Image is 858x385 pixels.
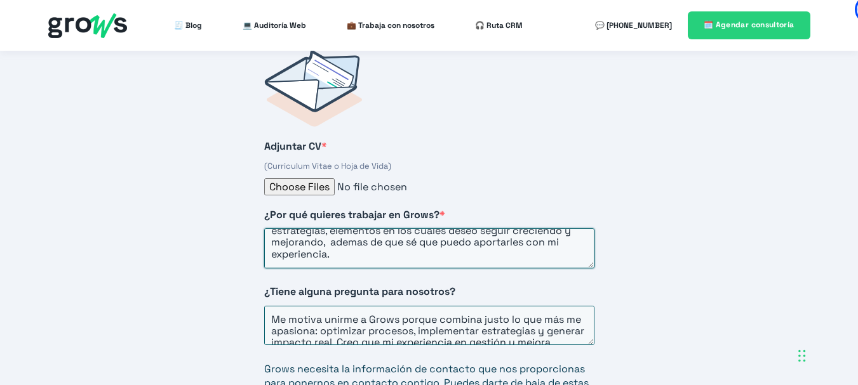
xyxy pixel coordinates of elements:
img: Postulaciones Grows [264,50,362,127]
textarea: Quiero unirme al equipo de Grows ya que me encanta que puedo encontrar optimización, crecimiento ... [264,228,594,268]
textarea: Me motiva unirme a Grows porque combina justo lo que más me apasiona: optimizar procesos, impleme... [264,306,594,346]
span: ¿Por qué quieres trabajar en Grows? [264,208,439,221]
a: 🎧 Ruta CRM [475,13,523,38]
a: 💬 [PHONE_NUMBER] [595,13,672,38]
iframe: Chat Widget [629,223,858,385]
div: Widget de chat [629,223,858,385]
a: 💻 Auditoría Web [243,13,306,38]
span: 🗓️ Agendar consultoría [704,20,794,30]
span: Adjuntar CV [264,140,321,153]
div: (Curriculum Vitae o Hoja de Vida) [264,160,594,172]
div: Arrastrar [798,337,806,375]
img: grows - hubspot [48,13,127,38]
a: 🗓️ Agendar consultoría [688,11,810,39]
span: ¿Tiene alguna pregunta para nosotros? [264,285,455,298]
a: 💼 Trabaja con nosotros [347,13,434,38]
a: 🧾 Blog [174,13,202,38]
